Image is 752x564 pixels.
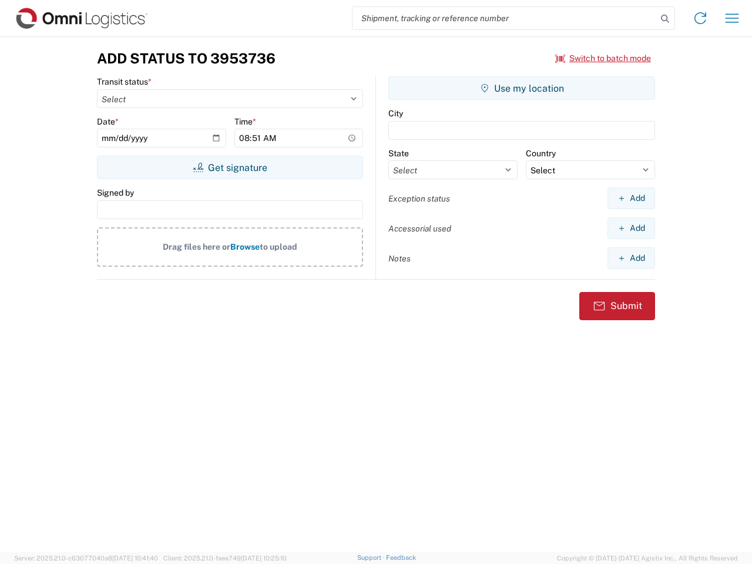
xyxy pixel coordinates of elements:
[388,76,655,100] button: Use my location
[388,223,451,234] label: Accessorial used
[260,242,297,251] span: to upload
[388,148,409,159] label: State
[388,193,450,204] label: Exception status
[555,49,651,68] button: Switch to batch mode
[388,108,403,119] label: City
[607,217,655,239] button: Add
[112,555,158,562] span: [DATE] 10:41:40
[97,156,363,179] button: Get signature
[97,116,119,127] label: Date
[579,292,655,320] button: Submit
[607,247,655,269] button: Add
[97,76,152,87] label: Transit status
[526,148,556,159] label: Country
[357,554,387,561] a: Support
[388,253,411,264] label: Notes
[97,50,276,67] h3: Add Status to 3953736
[163,242,230,251] span: Drag files here or
[607,187,655,209] button: Add
[234,116,256,127] label: Time
[557,553,738,563] span: Copyright © [DATE]-[DATE] Agistix Inc., All Rights Reserved
[163,555,287,562] span: Client: 2025.21.0-faee749
[230,242,260,251] span: Browse
[386,554,416,561] a: Feedback
[352,7,657,29] input: Shipment, tracking or reference number
[97,187,134,198] label: Signed by
[14,555,158,562] span: Server: 2025.21.0-c63077040a8
[241,555,287,562] span: [DATE] 10:25:10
